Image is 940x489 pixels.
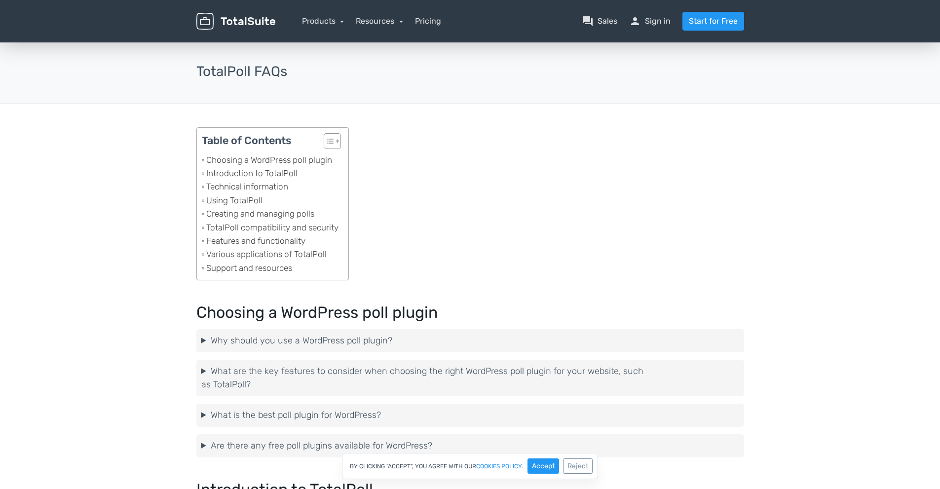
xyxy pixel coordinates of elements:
a: question_answerSales [582,15,617,27]
button: Reject [563,458,593,474]
a: Using TotalPoll [202,194,263,207]
summary: Are there any free poll plugins available for WordPress? [201,439,739,452]
button: Accept [527,458,559,474]
summary: What is the best poll plugin for WordPress? [201,409,739,422]
span: person [629,15,641,27]
a: Start for Free [682,12,744,31]
a: Toggle Table of Content [316,133,338,153]
a: personSign in [629,15,671,27]
a: Resources [356,16,403,26]
a: Support and resources [202,262,292,275]
span: question_answer [582,15,594,27]
a: Creating and managing polls [202,207,314,221]
a: TotalPoll compatibility and security [202,221,338,234]
div: By clicking "Accept", you agree with our . [342,453,598,479]
summary: What are the key features to consider when choosing the right WordPress poll plugin for your webs... [201,365,739,391]
summary: Why should you use a WordPress poll plugin? [201,334,739,347]
h3: TotalPoll FAQs [196,64,744,79]
a: cookies policy [476,463,522,469]
img: TotalSuite for WordPress [196,13,275,30]
a: Choosing a WordPress poll plugin [202,153,332,167]
a: Features and functionality [202,234,305,248]
a: Introduction to TotalPoll [202,167,298,180]
a: Various applications of TotalPoll [202,248,327,261]
a: Technical information [202,180,288,193]
a: Pricing [415,15,441,27]
a: Products [302,16,344,26]
h2: Choosing a WordPress poll plugin [196,304,744,321]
